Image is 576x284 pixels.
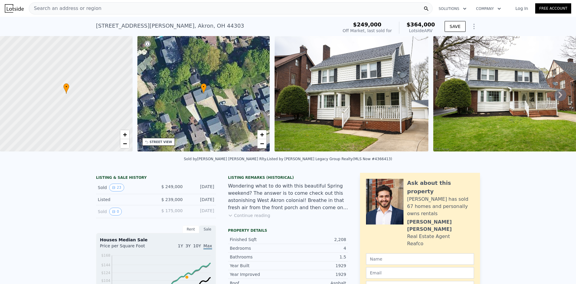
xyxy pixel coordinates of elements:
span: $ 239,000 [161,197,183,202]
div: Real Estate Agent [407,233,450,240]
div: [PERSON_NAME] has sold 67 homes and personally owns rentals [407,196,474,217]
span: $ 175,000 [161,208,183,213]
div: Year Improved [230,271,288,277]
button: Company [471,3,506,14]
div: Wondering what to do with this beautiful Spring weekend? The answer is to come check out this ast... [228,182,348,211]
button: Solutions [434,3,471,14]
div: [DATE] [187,197,214,203]
span: • [63,84,69,90]
div: Year Built [230,263,288,269]
a: Zoom in [120,130,129,139]
div: Houses Median Sale [100,237,212,243]
div: 1.5 [288,254,346,260]
div: LISTING & SALE HISTORY [96,175,216,181]
div: STREET VIEW [150,140,172,144]
div: Sold [98,184,151,191]
span: 3Y [185,243,190,248]
div: Price per Square Foot [100,243,156,252]
tspan: $124 [101,271,110,275]
input: Email [366,267,474,279]
a: Zoom out [120,139,129,148]
div: Bedrooms [230,245,288,251]
div: Ask about this property [407,179,474,196]
span: $364,000 [406,21,435,28]
tspan: $104 [101,279,110,283]
span: • [201,84,207,90]
tspan: $168 [101,253,110,258]
div: Listed [98,197,151,203]
div: [PERSON_NAME] [PERSON_NAME] [407,218,474,233]
input: Name [366,253,474,265]
img: Sale: 100310996 Parcel: 76753852 [274,36,428,151]
span: − [260,140,264,147]
span: $ 249,000 [161,184,183,189]
div: Sold by [PERSON_NAME] [PERSON_NAME] Rlty . [184,157,267,161]
button: View historical data [109,208,122,215]
div: 4 [288,245,346,251]
tspan: $144 [101,263,110,267]
a: Log In [508,5,535,11]
a: Free Account [535,3,571,14]
div: [DATE] [187,184,214,191]
div: Listed by [PERSON_NAME] Legacy Group Realty (MLS Now #4366413) [267,157,392,161]
div: Bathrooms [230,254,288,260]
span: + [260,131,264,138]
a: Zoom in [257,130,266,139]
span: $249,000 [353,21,382,28]
a: Zoom out [257,139,266,148]
div: 1929 [288,263,346,269]
div: Listing Remarks (Historical) [228,175,348,180]
span: Search an address or region [29,5,101,12]
div: [DATE] [187,208,214,215]
div: 2,208 [288,237,346,243]
span: + [123,131,127,138]
div: [STREET_ADDRESS][PERSON_NAME] , Akron , OH 44303 [96,22,244,30]
div: Sold [98,208,151,215]
div: • [63,83,69,94]
div: Sale [199,225,216,233]
div: Rent [182,225,199,233]
button: Show Options [468,20,480,32]
span: Max [203,243,212,249]
div: • [201,83,207,94]
div: 1929 [288,271,346,277]
button: Continue reading [228,212,270,218]
div: Reafco [407,240,423,247]
button: View historical data [109,184,124,191]
div: Off Market, last sold for [343,28,392,34]
div: Finished Sqft [230,237,288,243]
span: 1Y [178,243,183,248]
div: Lotside ARV [406,28,435,34]
span: 10Y [193,243,201,248]
span: − [123,140,127,147]
button: SAVE [445,21,466,32]
div: Property details [228,228,348,233]
img: Lotside [5,4,24,13]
